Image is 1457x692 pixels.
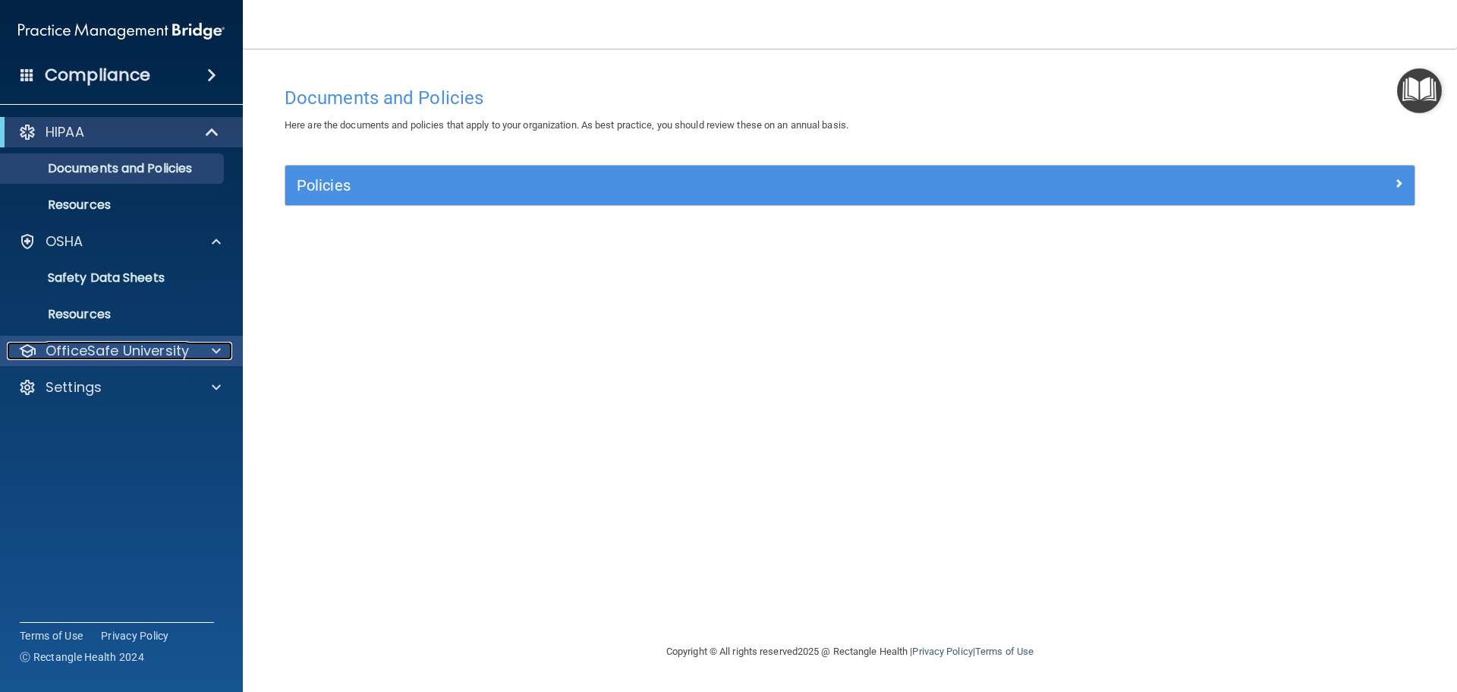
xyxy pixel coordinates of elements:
[285,88,1415,108] h4: Documents and Policies
[975,646,1034,657] a: Terms of Use
[10,197,217,213] p: Resources
[46,342,189,360] p: OfficeSafe University
[101,628,169,643] a: Privacy Policy
[10,270,217,286] p: Safety Data Sheets
[45,65,150,86] h4: Compliance
[297,177,1121,194] h5: Policies
[20,628,83,643] a: Terms of Use
[912,646,972,657] a: Privacy Policy
[573,627,1127,676] div: Copyright © All rights reserved 2025 @ Rectangle Health | |
[297,173,1403,197] a: Policies
[10,307,217,322] p: Resources
[285,119,848,131] span: Here are the documents and policies that apply to your organization. As best practice, you should...
[46,232,83,251] p: OSHA
[46,123,84,141] p: HIPAA
[18,123,220,141] a: HIPAA
[18,378,221,397] a: Settings
[18,232,221,251] a: OSHA
[18,342,221,360] a: OfficeSafe University
[20,649,144,665] span: Ⓒ Rectangle Health 2024
[10,161,217,176] p: Documents and Policies
[46,378,102,397] p: Settings
[1397,68,1442,113] button: Open Resource Center
[18,16,225,46] img: PMB logo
